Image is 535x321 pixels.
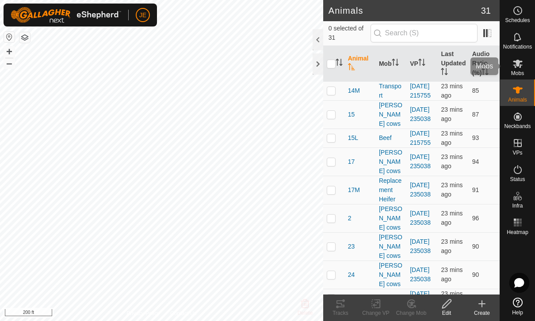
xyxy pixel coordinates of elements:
span: 17 Aug 2025 at 9:03 pm [441,83,462,99]
a: [DATE] 235038 [410,238,431,254]
div: [PERSON_NAME] cows [379,148,403,176]
span: Help [512,310,523,315]
div: Change VP [358,309,394,317]
span: 17 Aug 2025 at 9:03 pm [441,130,462,146]
button: – [4,58,15,68]
div: Change Mob [394,309,429,317]
a: Help [500,294,535,319]
a: [DATE] 235038 [410,290,431,306]
button: Reset Map [4,32,15,42]
span: 28 [348,294,355,303]
th: Last Updated [437,46,468,82]
a: Contact Us [170,310,196,317]
span: VPs [512,150,522,155]
span: 17 Aug 2025 at 9:03 pm [441,238,462,254]
p-sorticon: Activate to sort [392,60,399,67]
div: Tracks [323,309,358,317]
div: [PERSON_NAME] cows [379,261,403,289]
span: 96 [472,215,479,222]
a: [DATE] 235038 [410,106,431,122]
h2: Animals [329,5,481,16]
span: 24 [348,270,355,279]
span: 17 Aug 2025 at 9:03 pm [441,210,462,226]
span: 17 Aug 2025 at 9:03 pm [441,106,462,122]
span: 15 [348,110,355,119]
span: 15L [348,133,358,143]
span: 17 Aug 2025 at 9:03 pm [441,290,462,306]
span: Animals [508,97,527,102]
button: + [4,46,15,57]
a: [DATE] 215755 [410,130,431,146]
span: Heatmap [507,230,528,235]
p-sorticon: Activate to sort [348,64,355,72]
img: Gallagher Logo [11,7,121,23]
a: [DATE] 235038 [410,266,431,283]
span: Neckbands [504,124,531,129]
th: VP [406,46,437,82]
div: [PERSON_NAME] cows [379,101,403,128]
span: 90 [472,271,479,278]
span: 91 [472,186,479,193]
div: Replacement Heifer [379,176,403,204]
span: 2 [348,214,352,223]
div: Create [464,309,500,317]
span: 90 [472,243,479,250]
div: [PERSON_NAME] cows [379,204,403,232]
span: 23 [348,242,355,251]
span: 17 Aug 2025 at 9:03 pm [441,153,462,170]
p-sorticon: Activate to sort [482,69,489,76]
span: 0 selected of 31 [329,24,371,42]
span: Mobs [511,71,524,76]
th: Audio Ratio (%) [469,46,500,82]
div: Beef [379,133,403,143]
span: 93 [472,134,479,141]
a: [DATE] 235038 [410,153,431,170]
span: Schedules [505,18,530,23]
div: Transport [379,82,403,100]
div: Cull [379,294,403,303]
div: Edit [429,309,464,317]
span: 17M [348,185,360,195]
span: JE [139,11,146,20]
a: Privacy Policy [126,310,160,317]
span: 87 [472,111,479,118]
span: 94 [472,158,479,165]
a: [DATE] 235038 [410,210,431,226]
span: 85 [472,87,479,94]
span: Status [510,177,525,182]
th: Mob [375,46,406,82]
span: Infra [512,203,523,208]
div: [PERSON_NAME] cows [379,233,403,261]
p-sorticon: Activate to sort [336,60,343,67]
button: Map Layers [19,32,30,43]
span: Notifications [503,44,532,49]
span: 17 Aug 2025 at 9:03 pm [441,181,462,198]
span: 17 Aug 2025 at 9:03 pm [441,266,462,283]
span: 31 [481,4,491,17]
a: [DATE] 235038 [410,181,431,198]
span: 14M [348,86,360,95]
span: 17 [348,157,355,166]
th: Animal [344,46,375,82]
p-sorticon: Activate to sort [441,69,448,76]
a: [DATE] 215755 [410,83,431,99]
input: Search (S) [371,24,478,42]
p-sorticon: Activate to sort [418,60,425,67]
